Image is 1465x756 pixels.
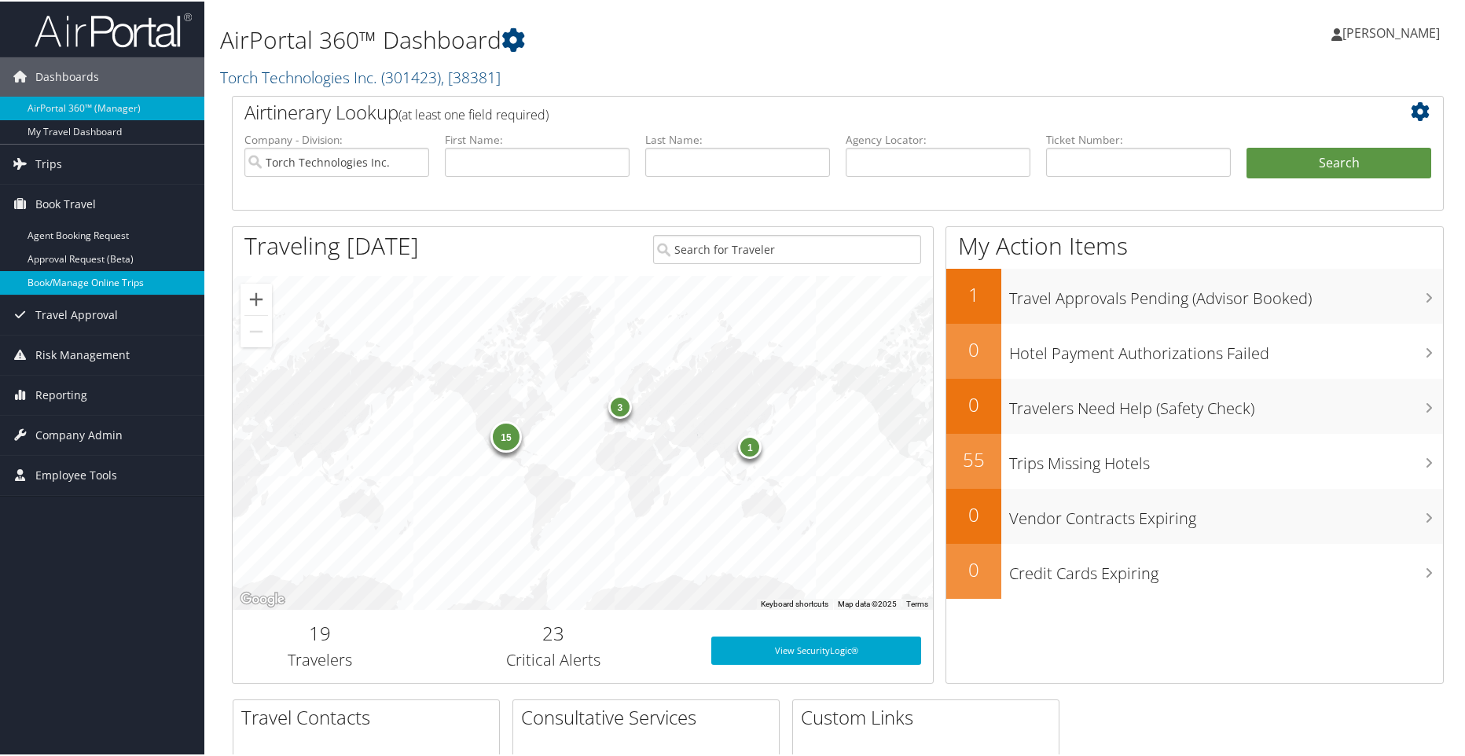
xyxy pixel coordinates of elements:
span: Trips [35,143,62,182]
h2: 23 [420,618,688,645]
button: Zoom out [240,314,272,346]
h2: 1 [946,280,1001,306]
span: Dashboards [35,56,99,95]
label: Agency Locator: [846,130,1030,146]
a: 0Travelers Need Help (Safety Check) [946,377,1443,432]
a: View SecurityLogic® [711,635,921,663]
h2: 0 [946,390,1001,417]
span: Risk Management [35,334,130,373]
span: , [ 38381 ] [441,65,501,86]
span: [PERSON_NAME] [1342,23,1440,40]
h3: Credit Cards Expiring [1009,553,1443,583]
span: Map data ©2025 [838,598,897,607]
h3: Critical Alerts [420,648,688,670]
a: Open this area in Google Maps (opens a new window) [237,588,288,608]
a: 1Travel Approvals Pending (Advisor Booked) [946,267,1443,322]
h3: Travelers Need Help (Safety Check) [1009,388,1443,418]
span: ( 301423 ) [381,65,441,86]
h3: Travel Approvals Pending (Advisor Booked) [1009,278,1443,308]
span: Travel Approval [35,294,118,333]
span: Company Admin [35,414,123,453]
a: 55Trips Missing Hotels [946,432,1443,487]
div: 15 [490,420,522,451]
h3: Hotel Payment Authorizations Failed [1009,333,1443,363]
h2: Airtinerary Lookup [244,97,1331,124]
div: 3 [608,394,631,417]
a: 0Credit Cards Expiring [946,542,1443,597]
span: Reporting [35,374,87,413]
h2: 19 [244,618,396,645]
h3: Travelers [244,648,396,670]
h1: My Action Items [946,228,1443,261]
img: Google [237,588,288,608]
span: (at least one field required) [398,105,549,122]
h1: AirPortal 360™ Dashboard [220,22,1044,55]
button: Keyboard shortcuts [761,597,828,608]
input: Search for Traveler [653,233,921,262]
h2: 55 [946,445,1001,472]
h2: 0 [946,555,1001,582]
a: Terms (opens in new tab) [906,598,928,607]
h2: 0 [946,335,1001,361]
label: Ticket Number: [1046,130,1231,146]
h3: Vendor Contracts Expiring [1009,498,1443,528]
button: Search [1247,146,1431,178]
h2: 0 [946,500,1001,527]
h3: Trips Missing Hotels [1009,443,1443,473]
a: 0Vendor Contracts Expiring [946,487,1443,542]
img: airportal-logo.png [35,10,192,47]
label: First Name: [445,130,630,146]
h2: Travel Contacts [241,703,499,729]
h1: Traveling [DATE] [244,228,419,261]
div: 1 [738,434,762,457]
label: Company - Division: [244,130,429,146]
label: Last Name: [645,130,830,146]
span: Employee Tools [35,454,117,494]
span: Book Travel [35,183,96,222]
h2: Custom Links [801,703,1059,729]
button: Zoom in [240,282,272,314]
a: [PERSON_NAME] [1331,8,1456,55]
h2: Consultative Services [521,703,779,729]
a: 0Hotel Payment Authorizations Failed [946,322,1443,377]
a: Torch Technologies Inc. [220,65,501,86]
